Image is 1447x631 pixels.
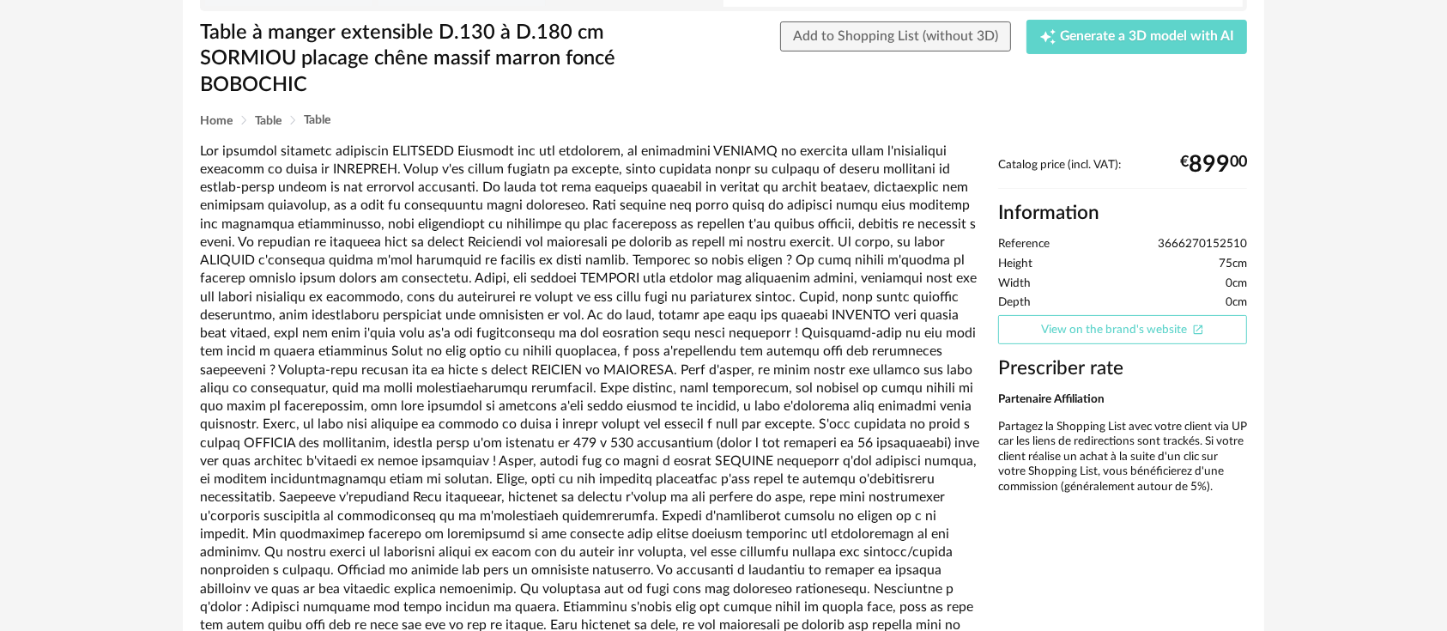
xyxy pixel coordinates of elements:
[1226,276,1247,292] span: 0cm
[200,114,1247,127] div: Breadcrumb
[200,20,627,99] h1: Table à manger extensible D.130 à D.180 cm SORMIOU placage chêne massif marron foncé BOBOCHIC
[998,276,1031,292] span: Width
[998,420,1247,495] p: Partagez la Shopping List avec votre client via UP car les liens de redirections sont trackés. Si...
[998,237,1050,252] span: Reference
[1180,158,1247,172] div: € 00
[998,393,1105,405] b: Partenaire Affiliation
[1219,257,1247,272] span: 75cm
[780,21,1011,52] button: Add to Shopping List (without 3D)
[1189,158,1230,172] span: 899
[998,257,1032,272] span: Height
[304,114,330,126] span: Table
[1060,30,1234,44] span: Generate a 3D model with AI
[1039,28,1056,46] span: Creation icon
[998,315,1247,345] a: View on the brand's websiteOpen In New icon
[1158,237,1247,252] span: 3666270152510
[998,295,1031,311] span: Depth
[200,115,233,127] span: Home
[998,201,1247,226] h2: Information
[998,356,1247,381] h3: Prescriber rate
[255,115,282,127] span: Table
[793,29,998,43] span: Add to Shopping List (without 3D)
[1192,323,1204,335] span: Open In New icon
[1226,295,1247,311] span: 0cm
[998,158,1247,190] div: Catalog price (incl. VAT):
[1026,20,1247,54] button: Creation icon Generate a 3D model with AI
